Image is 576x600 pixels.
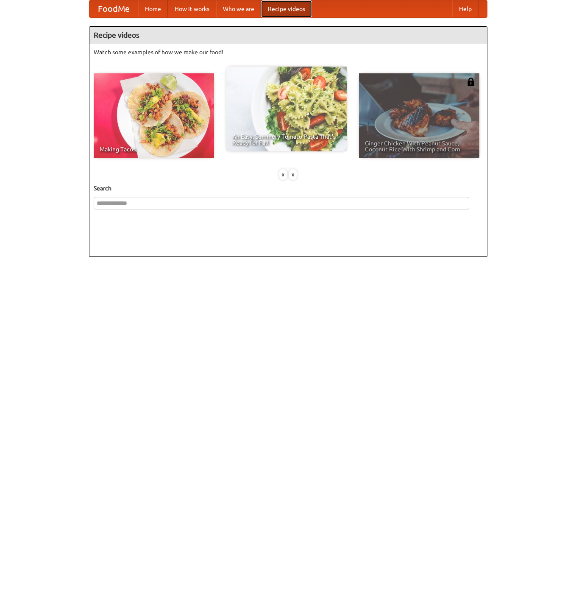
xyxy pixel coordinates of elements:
h5: Search [94,184,483,193]
a: Recipe videos [261,0,312,17]
a: Home [138,0,168,17]
div: « [279,169,287,180]
h4: Recipe videos [89,27,487,44]
div: » [289,169,297,180]
a: Help [452,0,479,17]
img: 483408.png [467,78,475,86]
a: Who we are [216,0,261,17]
a: Making Tacos [94,73,214,158]
a: An Easy, Summery Tomato Pasta That's Ready for Fall [226,67,347,151]
p: Watch some examples of how we make our food! [94,48,483,56]
span: Making Tacos [100,146,208,152]
a: How it works [168,0,216,17]
a: FoodMe [89,0,138,17]
span: An Easy, Summery Tomato Pasta That's Ready for Fall [232,134,341,145]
